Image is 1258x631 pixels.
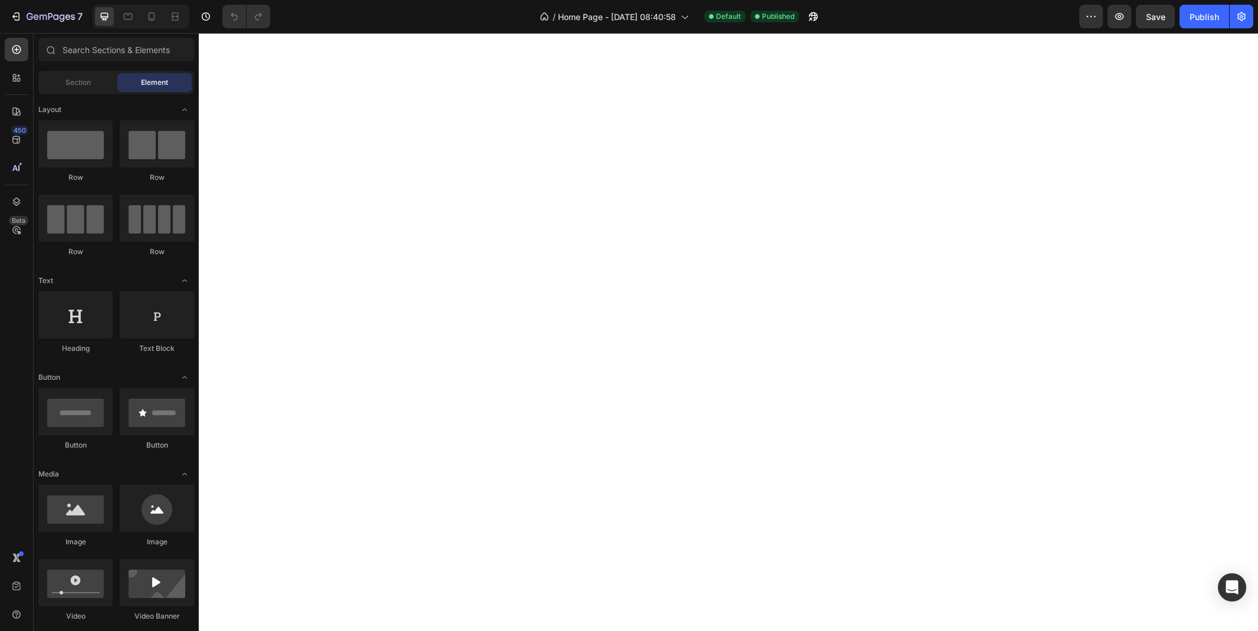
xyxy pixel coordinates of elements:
[38,172,113,183] div: Row
[38,440,113,451] div: Button
[716,11,741,22] span: Default
[1146,12,1165,22] span: Save
[38,469,59,479] span: Media
[38,343,113,354] div: Heading
[558,11,676,23] span: Home Page - [DATE] 08:40:58
[553,11,556,23] span: /
[199,33,1258,631] iframe: Design area
[1218,573,1246,602] div: Open Intercom Messenger
[38,537,113,547] div: Image
[77,9,83,24] p: 7
[38,372,60,383] span: Button
[141,77,168,88] span: Element
[120,440,194,451] div: Button
[38,247,113,257] div: Row
[5,5,88,28] button: 7
[38,38,194,61] input: Search Sections & Elements
[38,275,53,286] span: Text
[120,247,194,257] div: Row
[1136,5,1175,28] button: Save
[1190,11,1219,23] div: Publish
[175,368,194,387] span: Toggle open
[120,537,194,547] div: Image
[175,100,194,119] span: Toggle open
[1180,5,1229,28] button: Publish
[65,77,91,88] span: Section
[11,126,28,135] div: 450
[120,611,194,622] div: Video Banner
[222,5,270,28] div: Undo/Redo
[120,343,194,354] div: Text Block
[9,216,28,225] div: Beta
[762,11,794,22] span: Published
[120,172,194,183] div: Row
[175,271,194,290] span: Toggle open
[175,465,194,484] span: Toggle open
[38,611,113,622] div: Video
[38,104,61,115] span: Layout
